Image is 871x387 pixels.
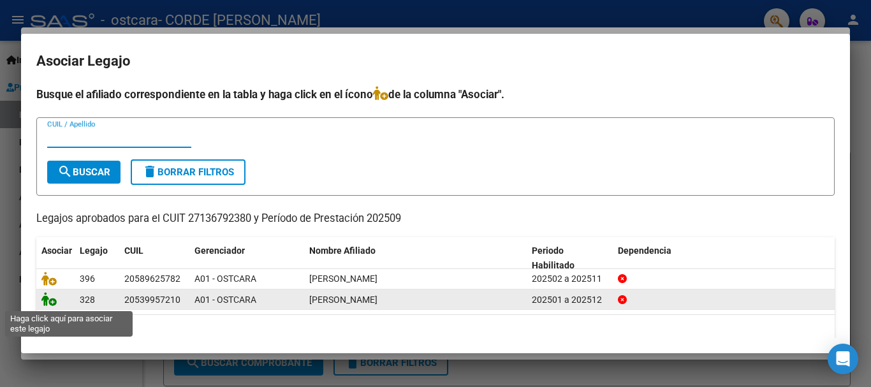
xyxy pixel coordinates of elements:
p: Legajos aprobados para el CUIT 27136792380 y Período de Prestación 202509 [36,211,835,227]
div: 202501 a 202512 [532,293,608,307]
div: 202502 a 202511 [532,272,608,286]
span: A01 - OSTCARA [194,274,256,284]
div: 2 registros [36,315,835,347]
datatable-header-cell: Nombre Afiliado [304,237,527,279]
span: CUIL [124,245,143,256]
span: Buscar [57,166,110,178]
datatable-header-cell: CUIL [119,237,189,279]
span: Legajo [80,245,108,256]
datatable-header-cell: Legajo [75,237,119,279]
datatable-header-cell: Dependencia [613,237,835,279]
span: HAYES AXEL [309,295,377,305]
div: 20539957210 [124,293,180,307]
span: Borrar Filtros [142,166,234,178]
button: Borrar Filtros [131,159,245,185]
datatable-header-cell: Gerenciador [189,237,304,279]
span: Asociar [41,245,72,256]
h4: Busque el afiliado correspondiente en la tabla y haga click en el ícono de la columna "Asociar". [36,86,835,103]
button: Buscar [47,161,121,184]
span: GALVAN QUINTANA BAUTISTA ROMAN [309,274,377,284]
span: 396 [80,274,95,284]
span: A01 - OSTCARA [194,295,256,305]
span: Gerenciador [194,245,245,256]
span: Periodo Habilitado [532,245,575,270]
mat-icon: search [57,164,73,179]
span: 328 [80,295,95,305]
datatable-header-cell: Periodo Habilitado [527,237,613,279]
div: Open Intercom Messenger [828,344,858,374]
span: Dependencia [618,245,671,256]
datatable-header-cell: Asociar [36,237,75,279]
span: Nombre Afiliado [309,245,376,256]
h2: Asociar Legajo [36,49,835,73]
mat-icon: delete [142,164,157,179]
div: 20589625782 [124,272,180,286]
